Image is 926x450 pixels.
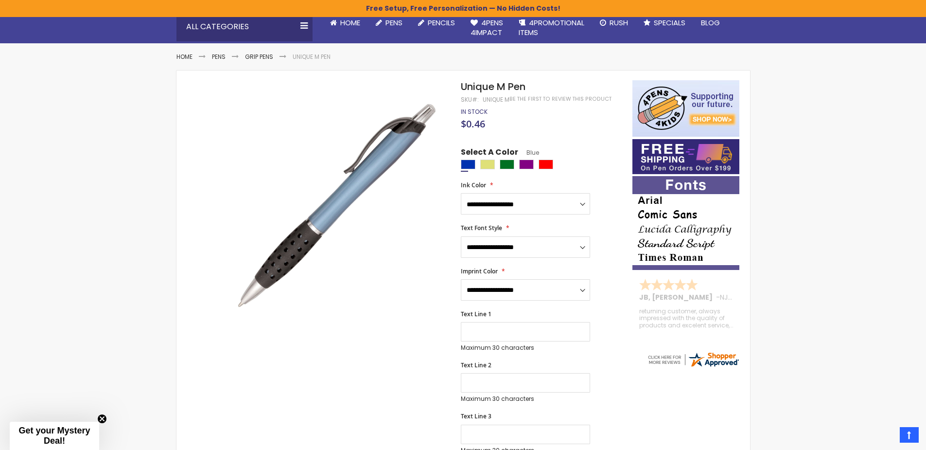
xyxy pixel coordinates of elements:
button: Close teaser [97,414,107,424]
div: Unique M [483,96,509,104]
span: Specials [654,18,685,28]
span: Home [340,18,360,28]
span: Text Line 2 [461,361,491,369]
img: 4pens.com widget logo [646,351,740,368]
span: Get your Mystery Deal! [18,426,90,446]
span: Pens [385,18,402,28]
span: Text Line 3 [461,412,491,420]
div: Purple [519,160,534,169]
div: Red [539,160,553,169]
a: 4pens.com certificate URL [646,362,740,370]
span: Unique M Pen [461,80,525,93]
span: Select A Color [461,147,518,160]
div: All Categories [176,12,313,41]
span: Blue [518,148,539,157]
a: Specials [636,12,693,34]
a: Top [900,427,919,443]
a: Pencils [410,12,463,34]
span: Imprint Color [461,267,498,275]
span: Rush [610,18,628,28]
a: Pens [212,53,226,61]
div: Get your Mystery Deal!Close teaser [10,422,99,450]
a: Home [322,12,368,34]
a: Pens [368,12,410,34]
span: 4PROMOTIONAL ITEMS [519,18,584,37]
img: 4067blu.jpg [226,94,448,317]
a: 4PROMOTIONALITEMS [511,12,592,44]
span: Text Font Style [461,224,502,232]
span: Ink Color [461,181,486,189]
span: JB, [PERSON_NAME] [639,292,716,302]
a: Home [176,53,192,61]
a: Rush [592,12,636,34]
div: Gold [480,160,495,169]
img: 4pens 4 kids [632,80,739,137]
span: Pencils [428,18,455,28]
a: Grip Pens [245,53,273,61]
span: In stock [461,108,488,116]
img: font-personalization-examples [632,176,739,270]
span: Text Line 1 [461,310,491,318]
span: Blog [701,18,720,28]
p: Maximum 30 characters [461,395,590,403]
p: Maximum 30 characters [461,344,590,352]
div: returning customer, always impressed with the quality of products and excelent service, will retu... [639,308,734,329]
a: 4Pens4impact [463,12,511,44]
div: Green [500,160,514,169]
a: Be the first to review this product [509,95,612,103]
div: Blue [461,160,475,169]
span: 4Pens 4impact [471,18,503,37]
span: NJ [720,292,732,302]
span: $0.46 [461,117,485,130]
strong: SKU [461,95,479,104]
img: Free shipping on orders over $199 [632,139,739,174]
li: Unique M Pen [293,53,331,61]
div: Availability [461,108,488,116]
a: Blog [693,12,728,34]
span: - , [716,292,801,302]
